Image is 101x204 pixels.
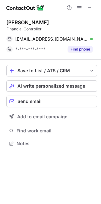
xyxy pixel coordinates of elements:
[17,141,95,146] span: Notes
[17,83,85,89] span: AI write personalized message
[6,111,97,122] button: Add to email campaign
[6,65,97,76] button: save-profile-one-click
[6,139,97,148] button: Notes
[17,128,95,134] span: Find work email
[6,80,97,92] button: AI write personalized message
[6,19,49,26] div: [PERSON_NAME]
[17,114,68,119] span: Add to email campaign
[17,99,42,104] span: Send email
[17,68,86,73] div: Save to List / ATS / CRM
[15,36,88,42] span: [EMAIL_ADDRESS][DOMAIN_NAME]
[6,4,44,12] img: ContactOut v5.3.10
[6,26,97,32] div: Financial Controller
[6,126,97,135] button: Find work email
[68,46,93,52] button: Reveal Button
[6,96,97,107] button: Send email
